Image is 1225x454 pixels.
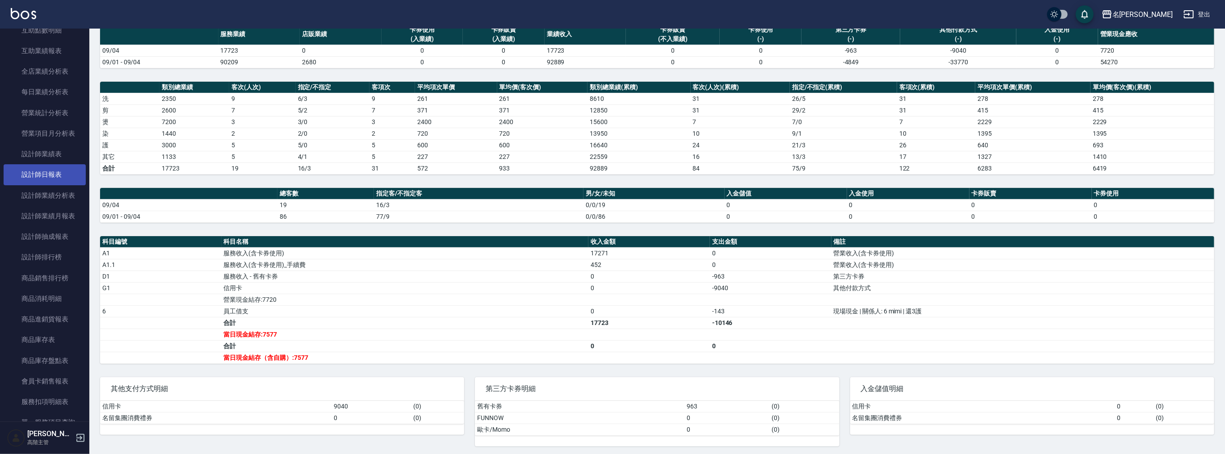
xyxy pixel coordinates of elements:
td: 7 [229,104,295,116]
td: -9040 [710,282,831,294]
div: (入業績) [384,34,461,44]
td: 2680 [300,56,382,68]
td: FUNNOW [475,412,684,424]
td: 09/01 - 09/04 [100,211,277,222]
table: a dense table [100,401,464,424]
td: 16640 [587,139,690,151]
td: 0/0/86 [583,211,724,222]
th: 客項次(累積) [897,82,976,93]
td: 0 [685,412,770,424]
td: 261 [497,93,588,104]
td: ( 0 ) [1154,401,1214,412]
td: 剪 [100,104,159,116]
td: -9040 [900,45,1016,56]
td: 13950 [587,128,690,139]
td: 278 [1091,93,1214,104]
td: 2350 [159,93,229,104]
td: 0 [710,247,831,259]
button: 名[PERSON_NAME] [1098,5,1176,24]
td: 54270 [1098,56,1214,68]
a: 設計師日報表 [4,164,86,185]
td: 2 [229,128,295,139]
td: 營業收入(含卡券使用) [831,259,1215,271]
td: 17723 [218,45,300,56]
td: 92889 [545,56,626,68]
td: 600 [415,139,497,151]
a: 營業項目月分析表 [4,123,86,144]
th: 備註 [831,236,1215,248]
td: 其他付款方式 [831,282,1215,294]
table: a dense table [850,401,1214,424]
td: 09/04 [100,45,218,56]
table: a dense table [475,401,839,436]
td: 信用卡 [850,401,1115,412]
td: 0 [382,45,463,56]
td: 1327 [975,151,1091,162]
td: 1440 [159,128,229,139]
th: 類別總業績 [159,82,229,93]
a: 商品庫存表 [4,329,86,350]
th: 入金使用 [847,188,969,200]
th: 平均項次單價 [415,82,497,93]
th: 科目編號 [100,236,222,248]
td: 員工借支 [222,305,589,317]
td: 2 [369,128,415,139]
td: ( 0 ) [411,412,465,424]
td: 600 [497,139,588,151]
td: 染 [100,128,159,139]
td: 2229 [1091,116,1214,128]
td: 0 [1016,45,1098,56]
td: 31 [691,93,790,104]
td: 5 [229,139,295,151]
td: 2600 [159,104,229,116]
td: 5 [369,139,415,151]
td: 0 [710,340,831,352]
a: 商品銷售排行榜 [4,268,86,288]
td: 0 [626,45,720,56]
span: 其他支付方式明細 [111,384,453,393]
td: 227 [415,151,497,162]
th: 營業現金應收 [1098,24,1214,45]
td: 名留集團消費禮券 [100,412,331,424]
th: 指定/不指定(累積) [790,82,897,93]
td: -33770 [900,56,1016,68]
div: 卡券販賣 [628,25,717,34]
td: 21 / 3 [790,139,897,151]
div: 名[PERSON_NAME] [1112,9,1173,20]
td: 0 [969,211,1092,222]
td: 261 [415,93,497,104]
td: 5 [229,151,295,162]
td: 服務收入(含卡券使用) [222,247,589,259]
td: 0 [588,282,710,294]
td: 31 [691,104,790,116]
td: G1 [100,282,222,294]
td: 3 [229,116,295,128]
td: 洗 [100,93,159,104]
td: 17271 [588,247,710,259]
td: 8610 [587,93,690,104]
td: 7 / 0 [790,116,897,128]
td: 5 / 2 [296,104,370,116]
td: ( 0 ) [411,401,465,412]
td: 3 / 0 [296,116,370,128]
td: 名留集團消費禮券 [850,412,1115,424]
a: 商品庫存盤點表 [4,350,86,371]
th: 客項次 [369,82,415,93]
td: 10 [691,128,790,139]
div: 卡券使用 [722,25,799,34]
td: 0 [463,56,545,68]
div: 其他付款方式 [902,25,1014,34]
th: 入金儲值 [725,188,847,200]
td: 933 [497,162,588,174]
p: 高階主管 [27,438,73,446]
td: -963 [710,271,831,282]
td: ( 0 ) [769,424,839,435]
div: (-) [804,34,898,44]
a: 營業統計分析表 [4,103,86,123]
td: 0 [1016,56,1098,68]
td: 29 / 2 [790,104,897,116]
td: 90209 [218,56,300,68]
div: 第三方卡券 [804,25,898,34]
td: 16/3 [374,199,583,211]
td: 9040 [331,401,411,412]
